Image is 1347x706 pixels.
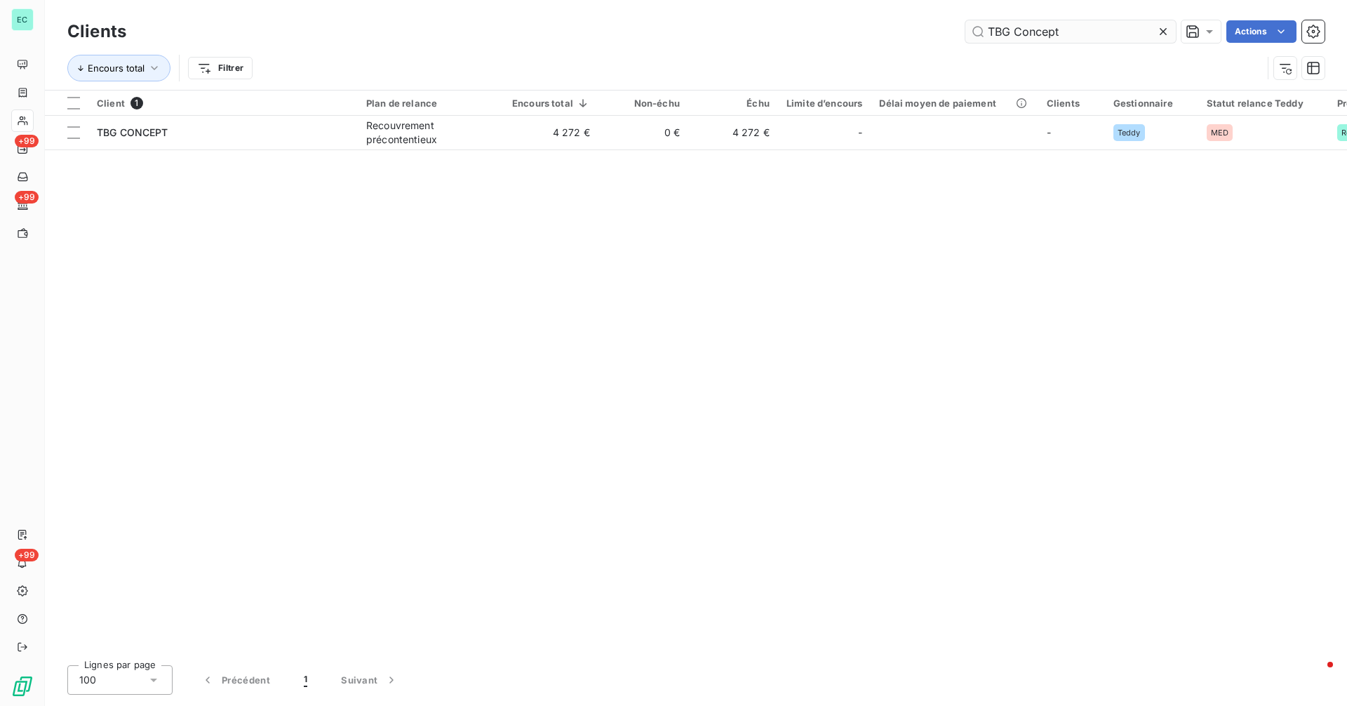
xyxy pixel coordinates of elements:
[1118,128,1141,137] span: Teddy
[1211,128,1228,137] span: MED
[184,665,287,695] button: Précédent
[1113,98,1190,109] div: Gestionnaire
[11,675,34,698] img: Logo LeanPay
[1299,658,1333,692] iframe: Intercom live chat
[1207,98,1320,109] div: Statut relance Teddy
[879,98,1029,109] div: Délai moyen de paiement
[15,135,39,147] span: +99
[188,57,253,79] button: Filtrer
[1047,98,1097,109] div: Clients
[366,98,495,109] div: Plan de relance
[688,116,778,149] td: 4 272 €
[67,55,170,81] button: Encours total
[504,116,598,149] td: 4 272 €
[512,98,590,109] div: Encours total
[11,194,33,216] a: +99
[607,98,680,109] div: Non-échu
[324,665,415,695] button: Suivant
[598,116,688,149] td: 0 €
[88,62,145,74] span: Encours total
[97,98,125,109] span: Client
[786,98,862,109] div: Limite d’encours
[11,8,34,31] div: EC
[1047,126,1051,138] span: -
[79,673,96,687] span: 100
[130,97,143,109] span: 1
[15,549,39,561] span: +99
[11,138,33,160] a: +99
[697,98,770,109] div: Échu
[67,19,126,44] h3: Clients
[366,119,495,147] div: Recouvrement précontentieux
[1226,20,1296,43] button: Actions
[304,673,307,687] span: 1
[965,20,1176,43] input: Rechercher
[287,665,324,695] button: 1
[858,126,862,140] span: -
[97,126,168,138] span: TBG CONCEPT
[15,191,39,204] span: +99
